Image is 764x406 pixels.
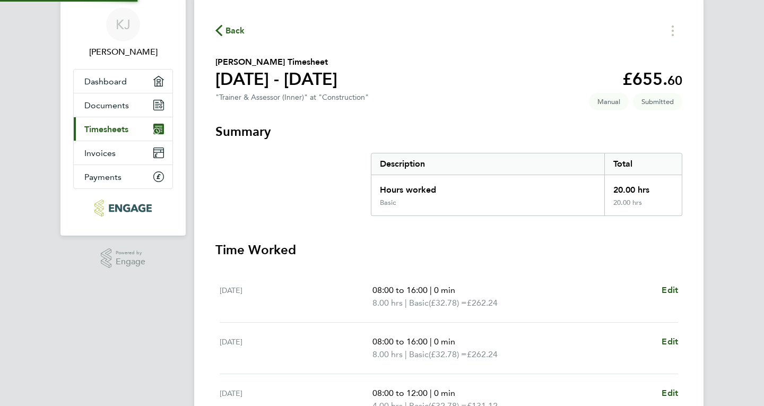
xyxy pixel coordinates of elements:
[434,388,455,398] span: 0 min
[74,141,172,165] a: Invoices
[84,172,121,182] span: Payments
[667,73,682,88] span: 60
[467,349,498,359] span: £262.24
[74,93,172,117] a: Documents
[372,298,403,308] span: 8.00 hrs
[371,175,604,198] div: Hours worked
[84,124,128,134] span: Timesheets
[372,388,428,398] span: 08:00 to 12:00
[372,285,428,295] span: 08:00 to 16:00
[73,200,173,217] a: Go to home page
[215,123,682,140] h3: Summary
[372,349,403,359] span: 8.00 hrs
[467,298,498,308] span: £262.24
[215,241,682,258] h3: Time Worked
[405,349,407,359] span: |
[116,257,145,266] span: Engage
[622,69,682,89] app-decimal: £655.
[73,7,173,58] a: KJ[PERSON_NAME]
[215,68,337,90] h1: [DATE] - [DATE]
[116,248,145,257] span: Powered by
[372,336,428,347] span: 08:00 to 16:00
[662,388,678,398] span: Edit
[662,284,678,297] a: Edit
[215,24,245,37] button: Back
[215,93,369,102] div: "Trainer & Assessor (Inner)" at "Construction"
[662,285,678,295] span: Edit
[604,175,682,198] div: 20.00 hrs
[589,93,629,110] span: This timesheet was manually created.
[380,198,396,207] div: Basic
[430,285,432,295] span: |
[74,70,172,93] a: Dashboard
[409,297,429,309] span: Basic
[662,336,678,347] span: Edit
[371,153,604,175] div: Description
[434,336,455,347] span: 0 min
[225,24,245,37] span: Back
[409,348,429,361] span: Basic
[215,56,337,68] h2: [PERSON_NAME] Timesheet
[74,165,172,188] a: Payments
[84,148,116,158] span: Invoices
[430,388,432,398] span: |
[220,335,372,361] div: [DATE]
[84,100,129,110] span: Documents
[434,285,455,295] span: 0 min
[405,298,407,308] span: |
[371,153,682,216] div: Summary
[429,349,467,359] span: (£32.78) =
[73,46,173,58] span: Karl Jans
[663,22,682,39] button: Timesheets Menu
[662,335,678,348] a: Edit
[430,336,432,347] span: |
[633,93,682,110] span: This timesheet is Submitted.
[220,284,372,309] div: [DATE]
[84,76,127,87] span: Dashboard
[94,200,151,217] img: morganhunt-logo-retina.png
[604,198,682,215] div: 20.00 hrs
[74,117,172,141] a: Timesheets
[662,387,678,400] a: Edit
[604,153,682,175] div: Total
[101,248,146,269] a: Powered byEngage
[116,18,131,31] span: KJ
[429,298,467,308] span: (£32.78) =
